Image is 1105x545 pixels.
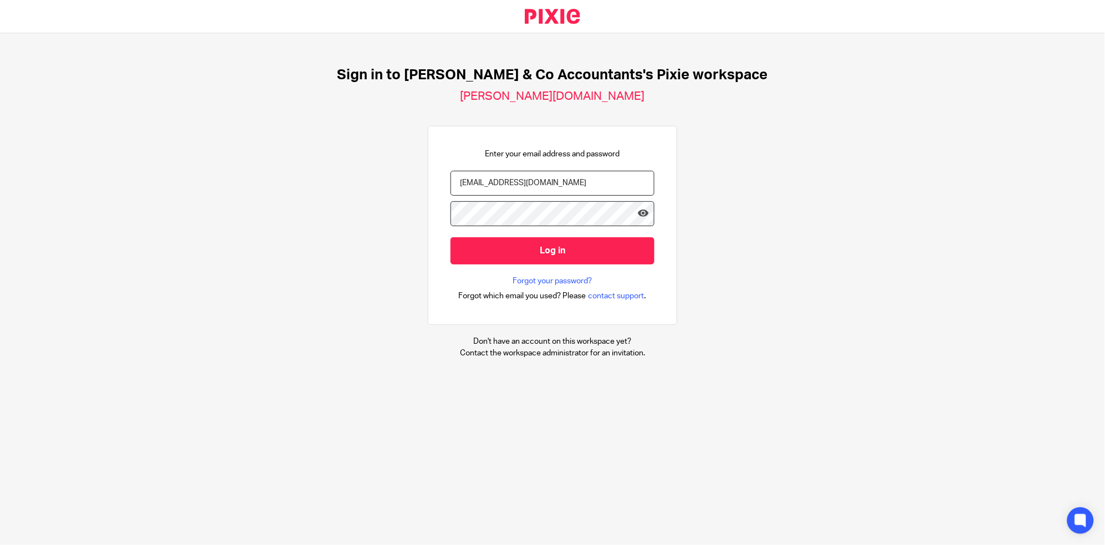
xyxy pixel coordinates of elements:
[589,291,644,302] span: contact support
[460,348,645,359] p: Contact the workspace administrator for an invitation.
[451,171,654,196] input: name@example.com
[337,67,768,84] h1: Sign in to [PERSON_NAME] & Co Accountants's Pixie workspace
[459,289,647,302] div: .
[459,291,586,302] span: Forgot which email you used? Please
[513,276,592,287] a: Forgot your password?
[485,149,620,160] p: Enter your email address and password
[451,237,654,264] input: Log in
[460,336,645,347] p: Don't have an account on this workspace yet?
[461,89,645,104] h2: [PERSON_NAME][DOMAIN_NAME]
